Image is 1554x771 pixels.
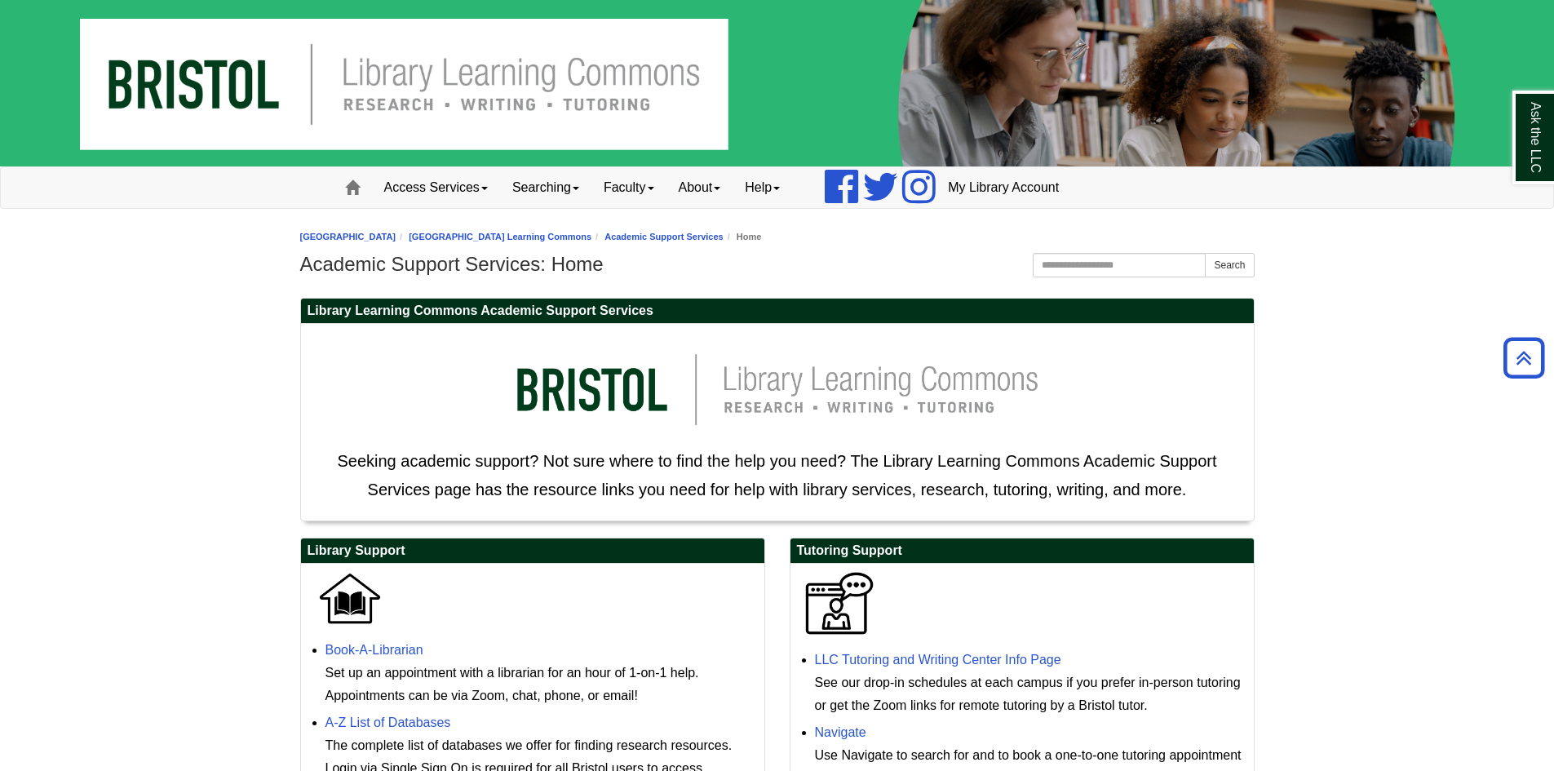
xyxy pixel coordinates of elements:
[500,167,591,208] a: Searching
[300,232,396,241] a: [GEOGRAPHIC_DATA]
[815,653,1061,667] a: LLC Tutoring and Writing Center Info Page
[372,167,500,208] a: Access Services
[301,299,1254,324] h2: Library Learning Commons Academic Support Services
[733,167,792,208] a: Help
[815,671,1246,717] div: See our drop-in schedules at each campus if you prefer in-person tutoring or get the Zoom links f...
[936,167,1071,208] a: My Library Account
[337,452,1216,498] span: Seeking academic support? Not sure where to find the help you need? The Library Learning Commons ...
[604,232,724,241] a: Academic Support Services
[409,232,591,241] a: [GEOGRAPHIC_DATA] Learning Commons
[301,538,764,564] h2: Library Support
[492,332,1063,447] img: llc logo
[325,716,451,729] a: A-Z List of Databases
[1205,253,1254,277] button: Search
[300,253,1255,276] h1: Academic Support Services: Home
[790,538,1254,564] h2: Tutoring Support
[1498,347,1550,369] a: Back to Top
[325,643,423,657] a: Book-A-Librarian
[815,725,866,739] a: Navigate
[591,167,666,208] a: Faculty
[300,229,1255,245] nav: breadcrumb
[325,662,756,707] div: Set up an appointment with a librarian for an hour of 1-on-1 help. Appointments can be via Zoom, ...
[724,229,762,245] li: Home
[666,167,733,208] a: About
